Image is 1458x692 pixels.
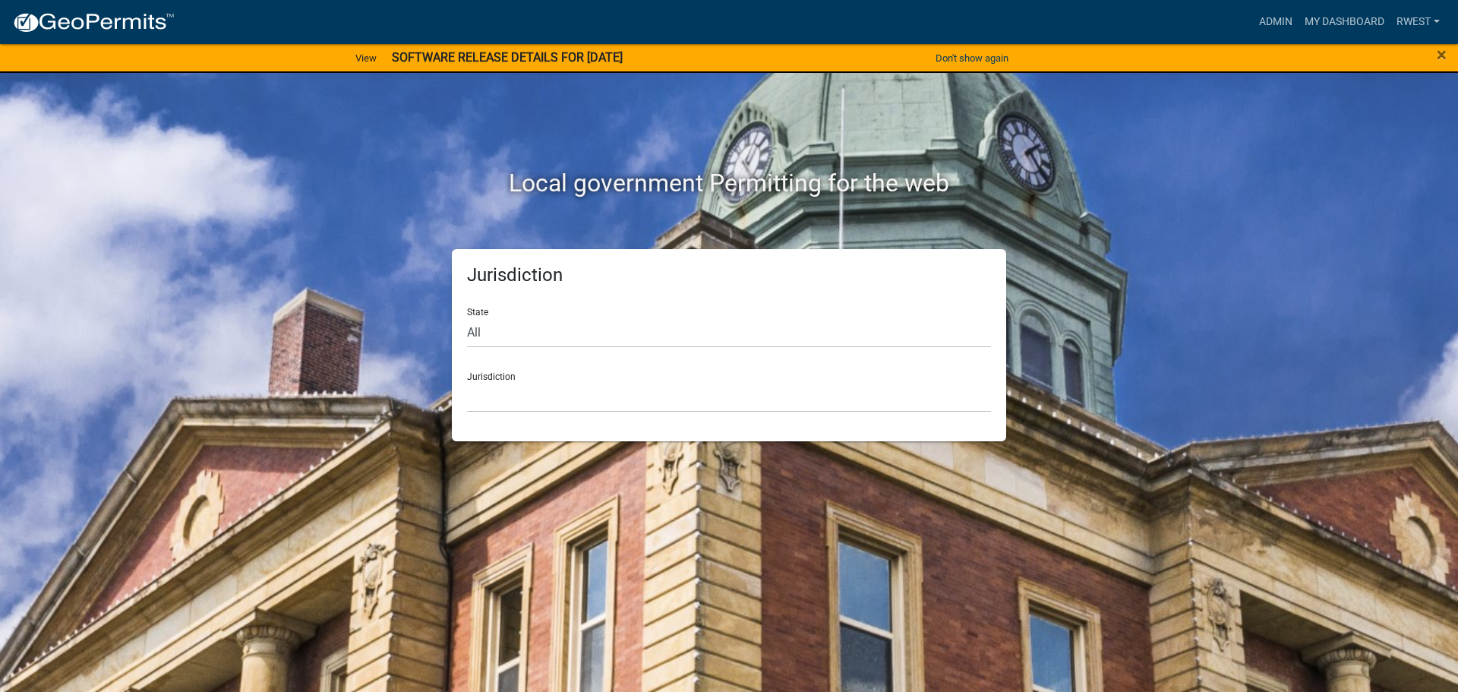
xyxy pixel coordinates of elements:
a: My Dashboard [1299,8,1390,36]
a: View [349,46,383,71]
h2: Local government Permitting for the web [308,169,1150,197]
h5: Jurisdiction [467,264,991,286]
strong: SOFTWARE RELEASE DETAILS FOR [DATE] [392,50,623,65]
button: Don't show again [929,46,1015,71]
a: rwest [1390,8,1446,36]
button: Close [1437,46,1447,64]
a: Admin [1253,8,1299,36]
span: × [1437,44,1447,65]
